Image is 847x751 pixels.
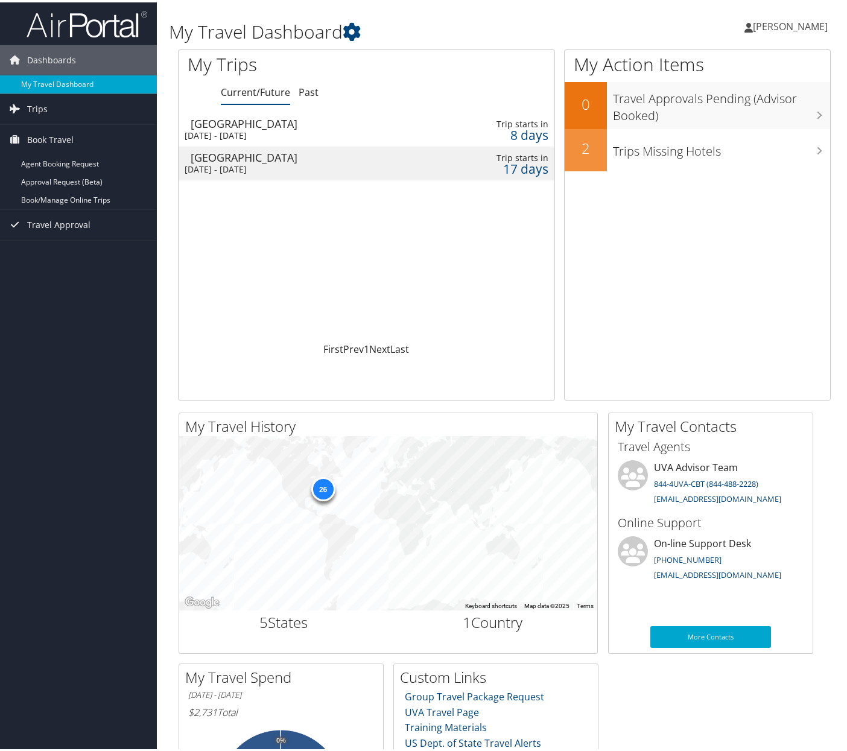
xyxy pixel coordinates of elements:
img: Google [182,592,222,608]
h3: Trips Missing Hotels [613,135,830,157]
h2: 0 [565,92,607,112]
div: [DATE] - [DATE] [185,128,424,139]
a: Next [369,340,390,353]
span: 5 [259,610,268,630]
img: airportal-logo.png [27,8,147,36]
h2: States [188,610,379,630]
div: Trip starts in [468,116,548,127]
h2: Country [398,610,589,630]
a: More Contacts [650,624,771,645]
div: [DATE] - [DATE] [185,162,424,173]
a: 2Trips Missing Hotels [565,127,830,169]
a: First [323,340,343,353]
h2: My Travel History [185,414,597,434]
span: Book Travel [27,122,74,153]
h1: My Travel Dashboard [169,17,616,42]
h1: My Action Items [565,49,830,75]
span: Map data ©2025 [524,600,569,607]
h2: My Travel Spend [185,665,383,685]
span: Dashboards [27,43,76,73]
a: Past [299,83,319,97]
div: 26 [311,475,335,499]
tspan: 0% [276,735,286,742]
h6: Total [188,703,374,717]
h3: Travel Approvals Pending (Advisor Booked) [613,82,830,122]
h3: Travel Agents [618,436,804,453]
a: Terms (opens in new tab) [577,600,594,607]
span: [PERSON_NAME] [753,17,828,31]
a: Training Materials [405,718,487,732]
span: Travel Approval [27,208,90,238]
div: [GEOGRAPHIC_DATA] [191,116,430,127]
a: Group Travel Package Request [405,688,544,701]
div: 17 days [468,161,548,172]
div: [GEOGRAPHIC_DATA] [191,150,430,160]
h6: [DATE] - [DATE] [188,687,374,699]
li: UVA Advisor Team [612,458,810,507]
a: 844-4UVA-CBT (844-488-2228) [654,476,758,487]
h1: My Trips [188,49,389,75]
a: 0Travel Approvals Pending (Advisor Booked) [565,80,830,126]
a: US Dept. of State Travel Alerts [405,734,541,747]
div: 8 days [468,127,548,138]
div: Trip starts in [468,150,548,161]
a: Current/Future [221,83,290,97]
a: Last [390,340,409,353]
span: Trips [27,92,48,122]
h2: My Travel Contacts [615,414,813,434]
a: Prev [343,340,364,353]
span: 1 [463,610,471,630]
h2: Custom Links [400,665,598,685]
a: 1 [364,340,369,353]
h3: Online Support [618,512,804,529]
li: On-line Support Desk [612,534,810,583]
a: [EMAIL_ADDRESS][DOMAIN_NAME] [654,567,781,578]
span: $2,731 [188,703,217,717]
a: [PERSON_NAME] [744,6,840,42]
a: Open this area in Google Maps (opens a new window) [182,592,222,608]
a: [PHONE_NUMBER] [654,552,722,563]
h2: 2 [565,136,607,156]
button: Keyboard shortcuts [465,600,517,608]
a: UVA Travel Page [405,703,479,717]
a: [EMAIL_ADDRESS][DOMAIN_NAME] [654,491,781,502]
